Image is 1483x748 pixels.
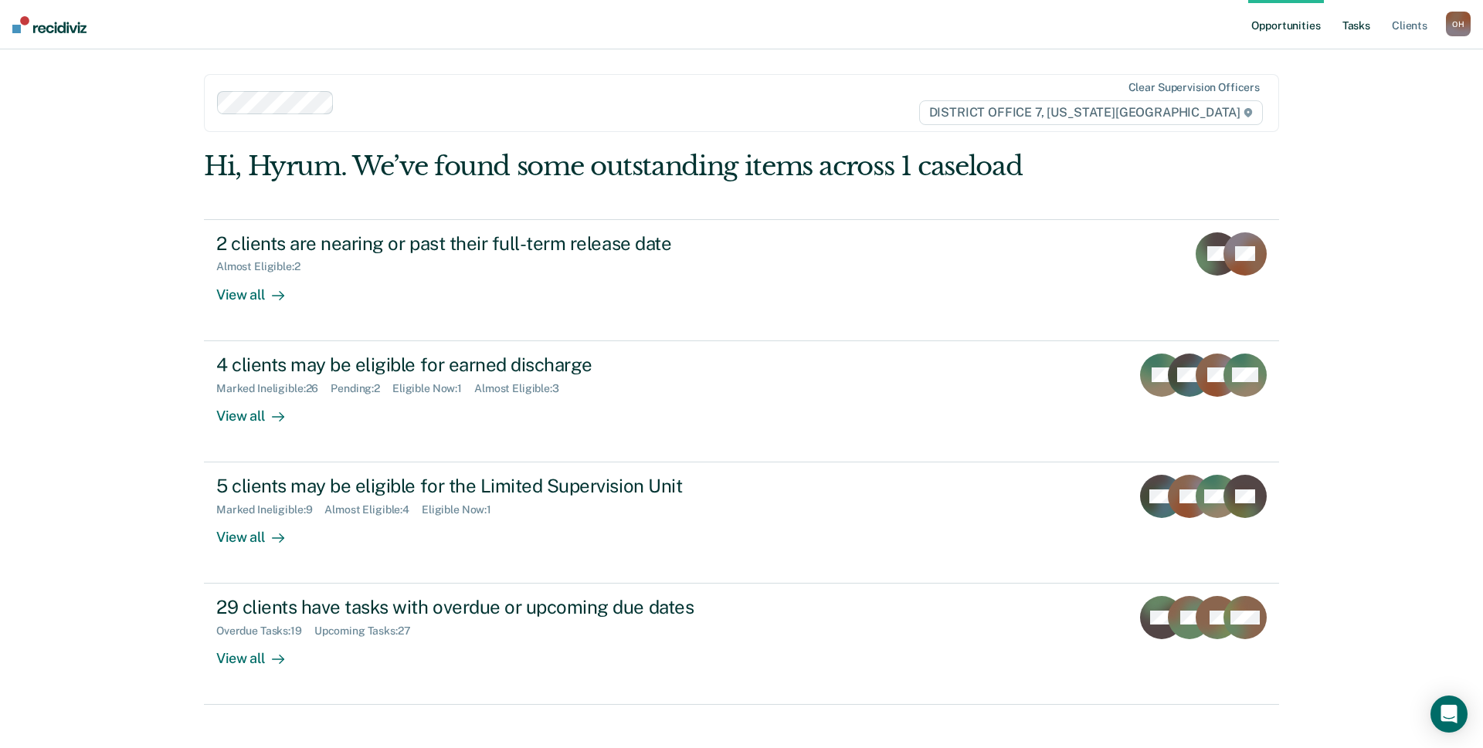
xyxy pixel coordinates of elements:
[216,394,303,425] div: View all
[216,503,324,516] div: Marked Ineligible : 9
[474,382,572,395] div: Almost Eligible : 3
[204,462,1279,584] a: 5 clients may be eligible for the Limited Supervision UnitMarked Ineligible:9Almost Eligible:4Eli...
[422,503,504,516] div: Eligible Now : 1
[1446,12,1471,36] div: O H
[12,16,87,33] img: Recidiviz
[216,260,313,273] div: Almost Eligible : 2
[216,596,758,618] div: 29 clients have tasks with overdue or upcoming due dates
[392,382,474,395] div: Eligible Now : 1
[1128,81,1260,94] div: Clear supervision officers
[216,638,303,668] div: View all
[216,382,331,395] div: Marked Ineligible : 26
[314,624,423,638] div: Upcoming Tasks : 27
[331,382,392,395] div: Pending : 2
[216,516,303,547] div: View all
[216,273,303,303] div: View all
[204,584,1279,705] a: 29 clients have tasks with overdue or upcoming due datesOverdue Tasks:19Upcoming Tasks:27View all
[919,100,1263,125] span: DISTRICT OFFICE 7, [US_STATE][GEOGRAPHIC_DATA]
[216,232,758,255] div: 2 clients are nearing or past their full-term release date
[1430,696,1468,733] div: Open Intercom Messenger
[324,503,422,516] div: Almost Eligible : 4
[204,151,1064,182] div: Hi, Hyrum. We’ve found some outstanding items across 1 caseload
[1446,12,1471,36] button: OH
[204,341,1279,462] a: 4 clients may be eligible for earned dischargeMarked Ineligible:26Pending:2Eligible Now:1Almost E...
[216,354,758,376] div: 4 clients may be eligible for earned discharge
[216,475,758,497] div: 5 clients may be eligible for the Limited Supervision Unit
[204,219,1279,341] a: 2 clients are nearing or past their full-term release dateAlmost Eligible:2View all
[216,624,314,638] div: Overdue Tasks : 19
